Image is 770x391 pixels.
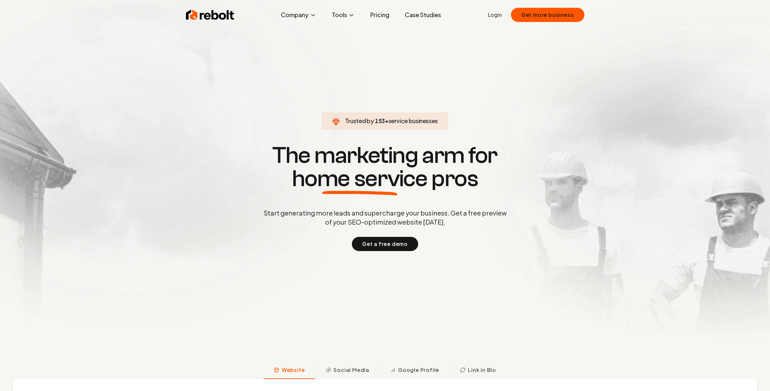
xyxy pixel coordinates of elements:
button: Get a free demo [352,237,418,251]
span: 153 [375,116,385,125]
h1: The marketing arm for pros [230,144,540,190]
span: Google Profile [398,366,439,374]
span: Website [282,366,305,374]
button: Link in Bio [450,362,506,379]
p: Start generating more leads and supercharge your business. Get a free preview of your SEO-optimiz... [262,208,508,227]
span: + [385,117,388,124]
button: Get more business [511,8,584,22]
img: Rebolt Logo [186,8,234,21]
button: Social Media [315,362,380,379]
a: Login [488,11,502,19]
button: Company [276,8,321,21]
button: Tools [327,8,360,21]
a: Case Studies [400,8,446,21]
span: home service [292,167,428,190]
span: Link in Bio [468,366,496,374]
span: Social Media [333,366,369,374]
span: Trusted by [345,117,374,124]
button: Google Profile [380,362,450,379]
span: service businesses [388,117,438,124]
button: Website [264,362,315,379]
a: Pricing [365,8,395,21]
